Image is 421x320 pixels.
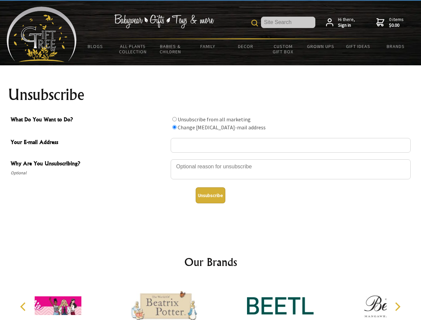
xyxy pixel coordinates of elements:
img: Babywear - Gifts - Toys & more [114,14,214,28]
a: Decor [227,39,264,53]
label: Unsubscribe from all marketing [178,116,251,123]
a: Custom Gift Box [264,39,302,59]
h1: Unsubscribe [8,87,413,103]
h2: Our Brands [13,254,408,270]
img: product search [251,20,258,26]
a: Grown Ups [302,39,339,53]
label: Change [MEDICAL_DATA]-mail address [178,124,266,131]
a: Hi there,Sign in [326,17,355,28]
input: Site Search [261,17,315,28]
span: Hi there, [338,17,355,28]
a: Family [189,39,227,53]
a: Brands [377,39,415,53]
span: Optional [11,169,167,177]
span: 0 items [389,16,404,28]
span: Why Are You Unsubscribing? [11,159,167,169]
button: Previous [17,299,31,314]
a: All Plants Collection [114,39,152,59]
button: Unsubscribe [196,187,225,203]
img: Babyware - Gifts - Toys and more... [7,7,77,62]
input: What Do You Want to Do? [172,117,177,121]
a: BLOGS [77,39,114,53]
input: What Do You Want to Do? [172,125,177,129]
a: Gift Ideas [339,39,377,53]
input: Your E-mail Address [171,138,411,153]
a: Babies & Children [152,39,189,59]
span: Your E-mail Address [11,138,167,148]
strong: $0.00 [389,22,404,28]
textarea: Why Are You Unsubscribing? [171,159,411,179]
span: What Do You Want to Do? [11,115,167,125]
strong: Sign in [338,22,355,28]
button: Next [390,299,405,314]
a: 0 items$0.00 [376,17,404,28]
